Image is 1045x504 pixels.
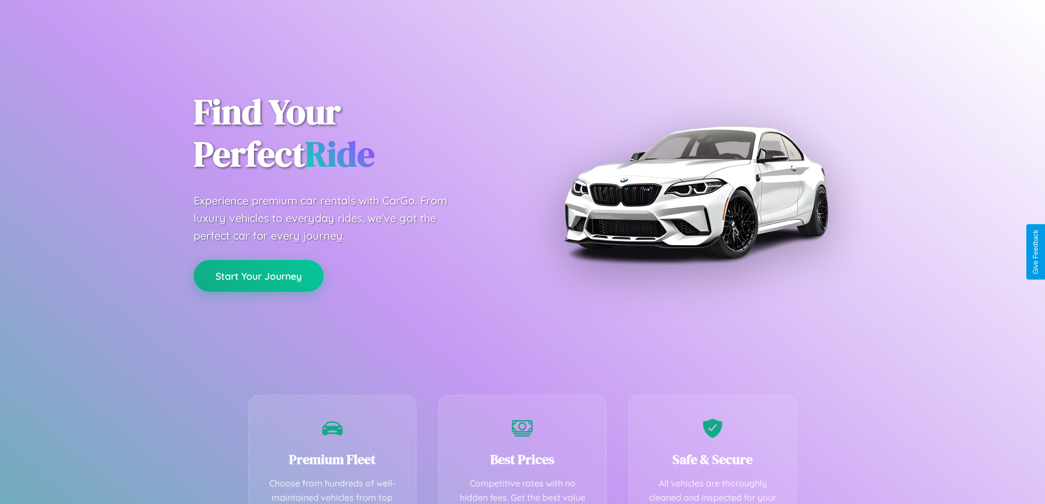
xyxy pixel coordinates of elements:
button: Start Your Journey [194,260,324,292]
h3: Best Prices [455,450,590,468]
p: Experience premium car rentals with CarGo. From luxury vehicles to everyday rides, we've got the ... [194,192,468,245]
h3: Premium Fleet [266,450,400,468]
span: Ride [305,130,375,178]
h3: Safe & Secure [646,450,780,468]
div: Give Feedback [1032,230,1040,274]
h1: Find Your Perfect [194,91,506,175]
img: Premium BMW car rental vehicle [558,55,833,329]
